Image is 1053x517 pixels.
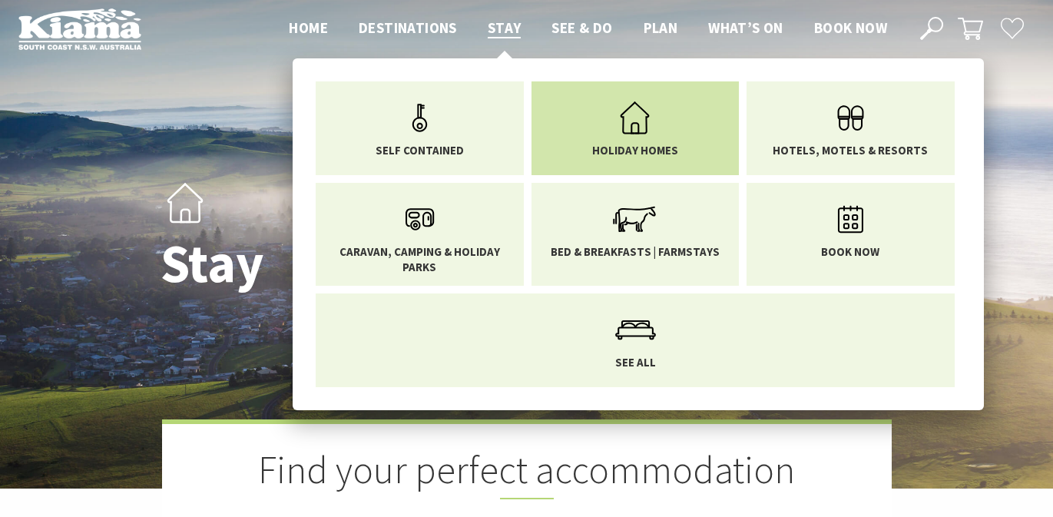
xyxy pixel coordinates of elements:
span: Self Contained [376,143,464,158]
img: Kiama Logo [18,8,141,50]
span: What’s On [708,18,783,37]
span: Caravan, Camping & Holiday Parks [327,244,512,274]
h2: Find your perfect accommodation [239,447,815,499]
span: Home [289,18,328,37]
span: Destinations [359,18,457,37]
span: See All [615,355,656,370]
span: Stay [488,18,522,37]
span: See & Do [551,18,612,37]
nav: Main Menu [273,16,902,41]
h1: Stay [161,234,594,293]
span: Bed & Breakfasts | Farmstays [551,244,720,260]
span: Hotels, Motels & Resorts [773,143,928,158]
span: Plan [644,18,678,37]
span: Book now [821,244,879,260]
span: Holiday Homes [592,143,678,158]
span: Book now [814,18,887,37]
